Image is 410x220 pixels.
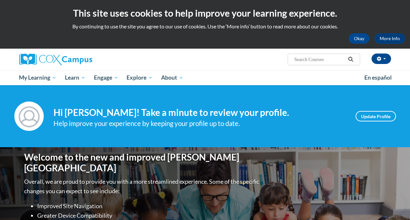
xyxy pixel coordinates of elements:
[94,74,118,82] span: Engage
[372,54,391,64] button: Account Settings
[161,74,183,82] span: About
[24,177,261,196] p: Overall, we are proud to provide you with a more streamlined experience. Some of the specific cha...
[14,102,44,131] img: Profile Image
[19,54,92,65] img: Cox Campus
[5,23,405,30] p: By continuing to use the site you agree to our use of cookies. Use the ‘More info’ button to read...
[37,201,261,211] li: Improved Site Navigation
[5,7,405,20] h2: This site uses cookies to help improve your learning experience.
[157,70,188,85] a: About
[53,118,346,129] div: Help improve your experience by keeping your profile up to date.
[349,33,370,44] button: Okay
[294,55,346,63] input: Search Courses
[15,70,61,85] a: My Learning
[19,74,56,82] span: My Learning
[65,74,85,82] span: Learn
[360,71,396,85] a: En español
[127,74,153,82] span: Explore
[14,70,396,85] div: Main menu
[122,70,157,85] a: Explore
[364,74,392,81] span: En español
[24,152,261,174] h1: Welcome to the new and improved [PERSON_NAME][GEOGRAPHIC_DATA]
[53,107,346,118] h4: Hi [PERSON_NAME]! Take a minute to review your profile.
[384,194,405,215] iframe: Button to launch messaging window
[61,70,90,85] a: Learn
[90,70,123,85] a: Engage
[346,55,356,63] button: Search
[19,54,137,65] a: Cox Campus
[374,33,405,44] a: More Info
[356,111,396,121] a: Update Profile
